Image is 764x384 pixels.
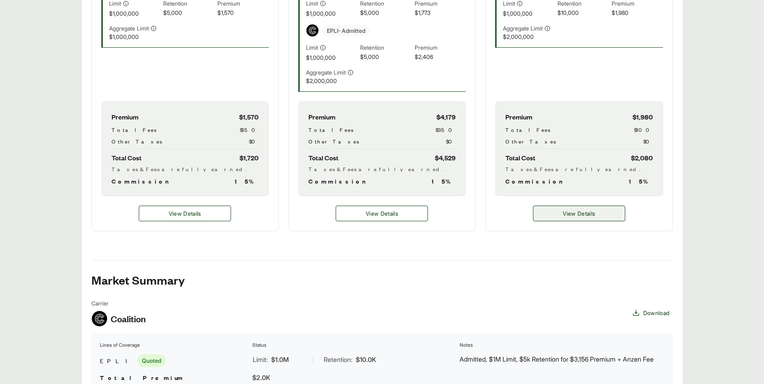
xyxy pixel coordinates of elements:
span: Total Fees [505,125,550,134]
span: Commission [505,176,566,186]
button: Download [629,305,673,320]
span: Total Cost [111,152,142,163]
span: $1,570 [217,8,268,18]
span: | [312,356,314,364]
div: Taxes & Fees are fully earned. [111,165,259,173]
span: View Details [563,209,595,218]
span: $10,000 [557,8,608,18]
span: $1,773 [415,8,466,18]
span: $2,000,000 [306,77,357,85]
span: Aggregate Limit [109,24,149,32]
span: Other Taxes [505,137,556,146]
img: Coalition [306,24,318,36]
span: $1.0M [271,355,289,364]
div: Taxes & Fees are fully earned. [308,165,456,173]
span: $1,980 [632,111,653,122]
span: Total Cost [308,152,338,163]
span: $1,000,000 [109,32,160,41]
span: View Details [366,209,398,218]
span: 15 % [432,176,456,186]
span: $150 [240,125,259,134]
span: 15 % [235,176,259,186]
a: Coalition - EPLI & Crime details [336,206,428,221]
span: Aggregate Limit [503,24,543,32]
span: $350 [436,125,456,134]
span: Premium [415,43,466,53]
span: 15 % [629,176,653,186]
span: $4,179 [436,111,456,122]
a: CFC - Cyber details [139,206,231,221]
span: $2.0K [252,374,270,382]
span: $5,000 [163,8,214,18]
span: $10.0K [356,355,376,364]
button: View Details [336,206,428,221]
span: $5,000 [360,8,411,18]
span: $0 [249,137,259,146]
th: Status [252,341,458,349]
span: $1,000,000 [306,9,357,18]
div: Taxes & Fees are fully earned. [505,165,653,173]
span: Limit [306,43,318,52]
span: Premium [111,111,138,122]
span: $100 [634,125,653,134]
span: Total Fees [111,125,156,134]
img: Coalition [92,311,107,326]
h2: Market Summary [91,273,673,286]
span: Other Taxes [111,137,162,146]
span: Premium [308,111,335,122]
button: View Details [139,206,231,221]
span: $2,080 [631,152,653,163]
span: $2,406 [415,53,466,62]
span: Other Taxes [308,137,359,146]
span: $1,720 [239,152,259,163]
span: Retention: [324,355,353,364]
span: Total Premium [100,373,184,382]
span: Premium [505,111,532,122]
span: Total Cost [505,152,535,163]
span: Coalition [111,313,146,325]
span: EPLI - Admitted [322,25,370,36]
span: $1,000,000 [503,9,554,18]
span: $1,000,000 [306,53,357,62]
span: $2,000,000 [503,32,554,41]
span: $0 [446,137,456,146]
span: $1,570 [239,111,259,122]
span: View Details [169,209,201,218]
span: Quoted [137,354,166,367]
span: Commission [308,176,369,186]
span: Retention [360,43,411,53]
span: Total Fees [308,125,353,134]
span: Carrier [91,299,146,307]
span: Limit: [253,355,268,364]
span: $4,529 [435,152,456,163]
span: Commission [111,176,172,186]
span: $5,000 [360,53,411,62]
th: Lines of Coverage [99,341,250,349]
a: Coalition - EPLI Only details [533,206,625,221]
p: Admitted, $1M Limit, $5k Retention for $3,156 Premium + Anzen Fee [460,354,665,364]
button: View Details [533,206,625,221]
span: Download [643,309,670,317]
span: $0 [643,137,653,146]
span: Aggregate Limit [306,68,346,77]
span: EPLI [100,356,134,366]
th: Notes [459,341,665,349]
span: $1,980 [612,8,663,18]
span: $1,000,000 [109,9,160,18]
